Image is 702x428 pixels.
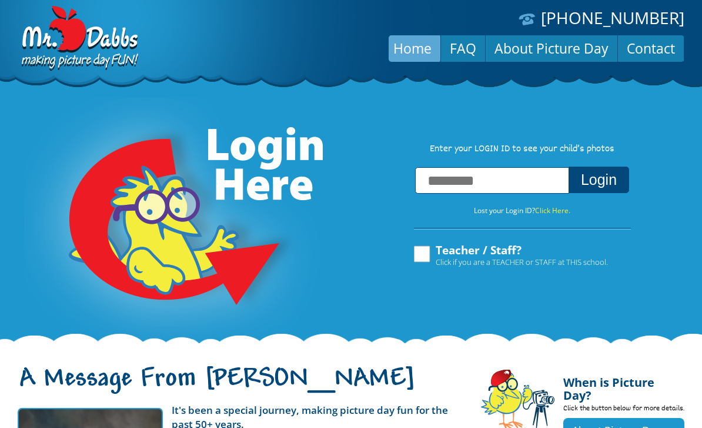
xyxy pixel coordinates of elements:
[441,34,485,62] a: FAQ
[18,6,140,72] img: Dabbs Company
[412,244,608,267] label: Teacher / Staff?
[486,34,617,62] a: About Picture Day
[24,97,325,344] img: Login Here
[385,34,440,62] a: Home
[18,374,463,399] h1: A Message From [PERSON_NAME]
[563,369,684,402] h4: When is Picture Day?
[541,6,684,29] a: [PHONE_NUMBER]
[402,204,643,217] p: Lost your Login ID?
[436,256,608,268] span: Click if you are a TEACHER or STAFF at THIS school.
[563,402,684,418] p: Click the button below for more details.
[618,34,684,62] a: Contact
[535,205,570,215] a: Click Here.
[402,143,643,156] p: Enter your LOGIN ID to see your child’s photos
[569,167,629,193] button: Login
